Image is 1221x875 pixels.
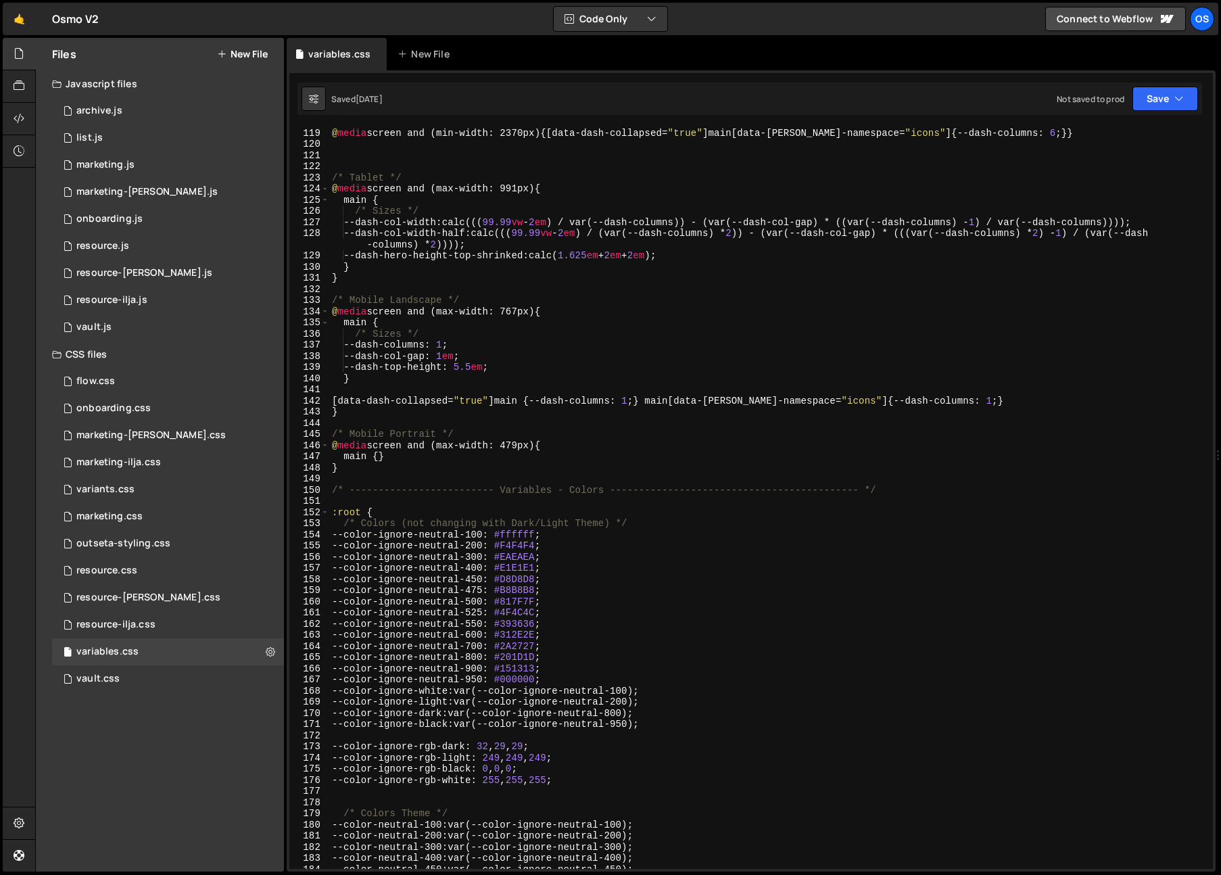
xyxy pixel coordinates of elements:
[76,132,103,144] div: list.js
[1190,7,1214,31] a: Os
[289,295,329,306] div: 133
[52,11,99,27] div: Osmo V2
[289,652,329,663] div: 165
[52,503,284,530] div: 16596/45446.css
[52,47,76,62] h2: Files
[289,362,329,373] div: 139
[289,373,329,385] div: 140
[289,329,329,340] div: 136
[289,719,329,730] div: 171
[289,228,329,250] div: 128
[289,585,329,596] div: 159
[289,696,329,708] div: 169
[52,97,284,124] div: 16596/46210.js
[52,124,284,151] div: 16596/45151.js
[289,507,329,519] div: 152
[76,267,212,279] div: resource-[PERSON_NAME].js
[76,456,161,469] div: marketing-ilja.css
[52,287,284,314] div: 16596/46195.js
[289,563,329,574] div: 157
[52,476,284,503] div: 16596/45511.css
[289,842,329,853] div: 182
[289,284,329,295] div: 132
[289,250,329,262] div: 129
[76,321,112,333] div: vault.js
[398,47,454,61] div: New File
[52,611,284,638] div: 16596/46198.css
[289,529,329,541] div: 154
[289,786,329,797] div: 177
[289,429,329,440] div: 145
[52,665,284,692] div: 16596/45153.css
[289,128,329,139] div: 119
[76,294,147,306] div: resource-ilja.js
[289,797,329,809] div: 178
[289,384,329,396] div: 141
[289,663,329,675] div: 166
[52,260,284,287] div: 16596/46194.js
[289,730,329,742] div: 172
[76,673,120,685] div: vault.css
[52,530,284,557] div: 16596/45156.css
[289,753,329,764] div: 174
[289,195,329,206] div: 125
[76,538,170,550] div: outseta-styling.css
[76,565,137,577] div: resource.css
[356,93,383,105] div: [DATE]
[289,139,329,150] div: 120
[289,339,329,351] div: 137
[76,619,155,631] div: resource-ilja.css
[289,763,329,775] div: 175
[52,422,284,449] div: 16596/46284.css
[76,483,135,496] div: variants.css
[52,557,284,584] div: 16596/46199.css
[289,206,329,217] div: 126
[52,314,284,341] div: 16596/45133.js
[76,375,115,387] div: flow.css
[76,159,135,171] div: marketing.js
[217,49,268,60] button: New File
[289,150,329,162] div: 121
[289,674,329,686] div: 167
[1132,87,1198,111] button: Save
[289,317,329,329] div: 135
[76,646,139,658] div: variables.css
[289,273,329,284] div: 131
[52,584,284,611] div: 16596/46196.css
[52,368,284,395] div: 16596/47552.css
[289,607,329,619] div: 161
[289,172,329,184] div: 123
[289,775,329,786] div: 176
[1045,7,1186,31] a: Connect to Webflow
[52,233,284,260] div: 16596/46183.js
[76,105,122,117] div: archive.js
[289,406,329,418] div: 143
[76,402,151,415] div: onboarding.css
[289,552,329,563] div: 156
[289,161,329,172] div: 122
[289,741,329,753] div: 173
[52,151,284,179] div: 16596/45422.js
[76,511,143,523] div: marketing.css
[289,641,329,653] div: 164
[52,449,284,476] div: 16596/47731.css
[289,496,329,507] div: 151
[76,429,226,442] div: marketing-[PERSON_NAME].css
[289,596,329,608] div: 160
[76,186,218,198] div: marketing-[PERSON_NAME].js
[289,440,329,452] div: 146
[76,592,220,604] div: resource-[PERSON_NAME].css
[289,820,329,831] div: 180
[289,262,329,273] div: 130
[289,619,329,630] div: 162
[289,418,329,429] div: 144
[52,395,284,422] div: 16596/48093.css
[331,93,383,105] div: Saved
[289,396,329,407] div: 142
[289,540,329,552] div: 155
[289,473,329,485] div: 149
[289,485,329,496] div: 150
[36,341,284,368] div: CSS files
[76,240,129,252] div: resource.js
